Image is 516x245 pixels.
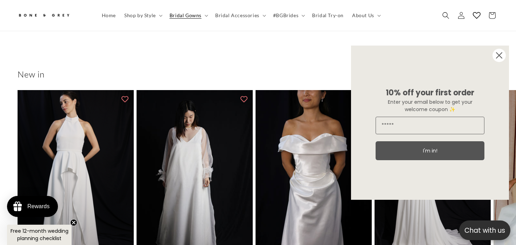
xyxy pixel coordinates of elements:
span: 10% off your first order [386,87,474,98]
span: Home [102,12,116,19]
button: I'm in! [376,141,484,160]
a: Bone and Grey Bridal [15,7,91,24]
summary: Bridal Accessories [211,8,269,23]
span: Enter your email below to get your welcome coupon ✨ [388,98,472,113]
span: About Us [352,12,374,19]
div: FLYOUT Form [344,39,516,207]
img: Bone and Grey Bridal [18,10,70,21]
button: Add to wishlist [237,92,251,106]
input: Email [376,117,484,134]
button: Open chatbox [459,220,510,240]
span: #BGBrides [273,12,298,19]
p: Chat with us [459,225,510,236]
span: Bridal Accessories [215,12,259,19]
span: Bridal Try-on [312,12,344,19]
button: Close dialog [492,48,506,62]
summary: Search [438,8,454,23]
span: Bridal Gowns [170,12,201,19]
div: Rewards [27,203,49,210]
h2: New in [18,69,498,80]
div: Free 12-month wedding planning checklistClose teaser [7,225,72,245]
summary: Bridal Gowns [165,8,211,23]
button: Close teaser [70,219,77,226]
summary: #BGBrides [269,8,308,23]
button: Add to wishlist [118,92,132,106]
a: Home [98,8,120,23]
span: Shop by Style [124,12,156,19]
a: Bridal Try-on [308,8,348,23]
span: Free 12-month wedding planning checklist [11,227,68,242]
summary: About Us [348,8,384,23]
summary: Shop by Style [120,8,165,23]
